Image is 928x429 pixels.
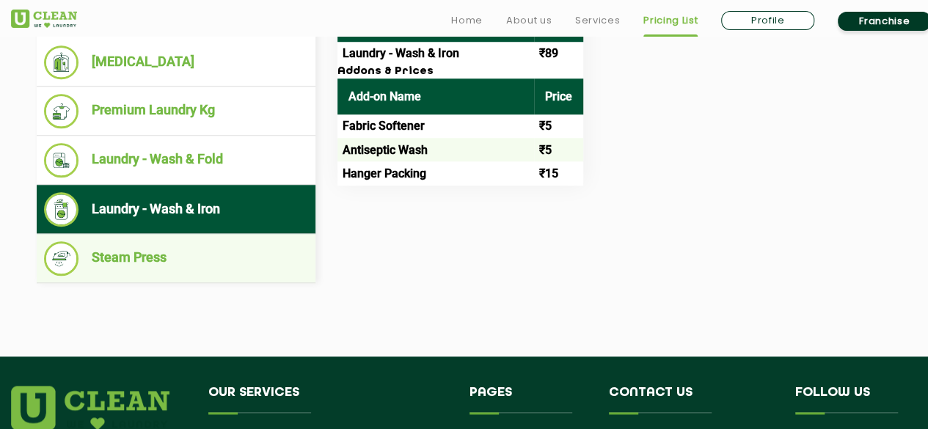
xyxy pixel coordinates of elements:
[534,114,583,138] td: ₹5
[44,241,78,276] img: Steam Press
[44,143,308,177] li: Laundry - Wash & Fold
[44,241,308,276] li: Steam Press
[575,12,620,29] a: Services
[609,386,773,414] h4: Contact us
[506,12,552,29] a: About us
[337,161,534,185] td: Hanger Packing
[44,192,78,227] img: Laundry - Wash & Iron
[534,78,583,114] th: Price
[44,45,78,79] img: Dry Cleaning
[337,65,583,78] h3: Addons & Prices
[44,94,78,128] img: Premium Laundry Kg
[337,78,534,114] th: Add-on Name
[534,161,583,185] td: ₹15
[44,143,78,177] img: Laundry - Wash & Fold
[44,192,308,227] li: Laundry - Wash & Iron
[208,386,447,414] h4: Our Services
[11,10,77,28] img: UClean Laundry and Dry Cleaning
[44,94,308,128] li: Premium Laundry Kg
[534,138,583,161] td: ₹5
[451,12,483,29] a: Home
[534,42,583,65] td: ₹89
[643,12,698,29] a: Pricing List
[721,11,814,30] a: Profile
[44,45,308,79] li: [MEDICAL_DATA]
[470,386,588,414] h4: Pages
[337,42,534,65] td: Laundry - Wash & Iron
[337,114,534,138] td: Fabric Softener
[795,386,924,414] h4: Follow us
[337,138,534,161] td: Antiseptic Wash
